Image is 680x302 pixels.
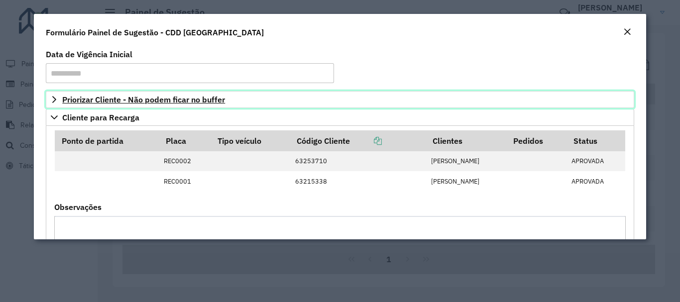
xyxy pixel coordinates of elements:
[46,26,264,38] h4: Formulário Painel de Sugestão - CDD [GEOGRAPHIC_DATA]
[159,130,211,151] th: Placa
[426,171,506,191] td: [PERSON_NAME]
[623,28,631,36] em: Fechar
[290,151,426,171] td: 63253710
[211,130,290,151] th: Tipo veículo
[62,96,225,103] span: Priorizar Cliente - Não podem ficar no buffer
[350,136,382,146] a: Copiar
[426,151,506,171] td: [PERSON_NAME]
[62,113,139,121] span: Cliente para Recarga
[54,201,102,213] label: Observações
[290,171,426,191] td: 63215338
[620,26,634,39] button: Close
[46,91,634,108] a: Priorizar Cliente - Não podem ficar no buffer
[426,130,506,151] th: Clientes
[290,130,426,151] th: Código Cliente
[46,48,132,60] label: Data de Vigência Inicial
[159,171,211,191] td: REC0001
[567,130,625,151] th: Status
[55,130,159,151] th: Ponto de partida
[507,130,567,151] th: Pedidos
[567,151,625,171] td: APROVADA
[46,109,634,126] a: Cliente para Recarga
[159,151,211,171] td: REC0002
[567,171,625,191] td: APROVADA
